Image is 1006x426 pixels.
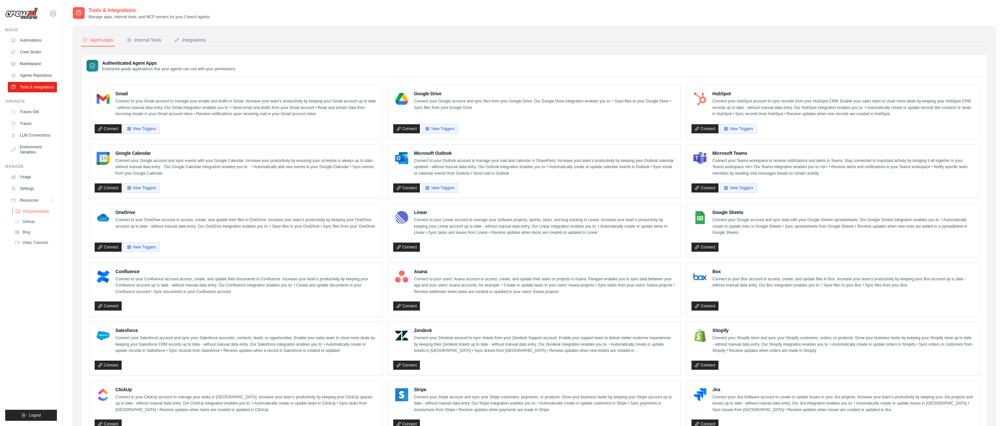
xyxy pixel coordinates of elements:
[712,335,974,354] p: Connect your Shopify store and sync your Shopify customers, orders, or products. Grow your busine...
[115,268,377,275] h4: Confluence
[393,124,420,133] a: Connect
[12,217,57,226] a: GitHub
[691,243,718,252] a: Connect
[95,124,122,133] a: Connect
[5,164,57,169] div: Manage
[395,152,408,165] img: Microsoft Outlook Logo
[29,413,41,418] span: Logout
[693,211,706,224] img: Google Sheets Logo
[691,301,718,311] a: Connect
[693,388,706,401] img: Jira Logo
[115,335,377,354] p: Connect your Salesforce account and sync your Salesforce accounts, contacts, leads, or opportunit...
[115,98,377,117] p: Connect to your Gmail account to manage your emails and drafts in Gmail. Increase your team’s pro...
[22,219,34,224] span: GitHub
[95,243,122,252] a: Connect
[95,361,122,370] a: Connect
[20,198,38,203] span: Resources
[712,276,974,289] p: Connect to your Box account to access, create, and update files in Box. Increase your team’s prod...
[720,124,757,134] button: View Triggers
[712,98,974,117] p: Connect your HubSpot account to sync records from your HubSpot CRM. Enable your sales team to clo...
[174,37,206,43] div: Integrations
[115,209,377,216] h4: OneDrive
[712,327,974,334] h4: Shopify
[97,92,110,105] img: Gmail Logo
[81,34,115,47] button: Agent Apps
[123,183,160,193] button: View Triggers
[102,60,235,66] h3: Authenticated Agent Apps
[5,99,57,104] div: Operate
[8,130,57,140] a: LLM Connections
[691,183,718,193] a: Connect
[414,217,676,236] p: Connect to your Linear account to manage your software projects, sprints, tasks, and bug tracking...
[173,34,207,47] button: Integrations
[393,243,420,252] a: Connect
[395,329,408,342] img: Zendesk Logo
[691,124,718,133] a: Connect
[82,37,114,43] div: Agent Apps
[8,35,57,46] a: Automations
[125,34,163,47] button: Internal Tools
[8,107,57,117] a: Traces Old
[693,270,706,283] img: Box Logo
[115,90,377,97] h4: Gmail
[720,183,757,193] button: View Triggers
[115,327,377,334] h4: Salesforce
[115,217,377,230] p: Connect to your OneDrive account to access, create, and update their files in OneDrive. Increase ...
[12,228,57,237] a: Blog
[12,238,57,247] a: Video Tutorials
[712,209,974,216] h4: Google Sheets
[422,124,458,134] button: View Triggers
[693,329,706,342] img: Shopify Logo
[395,270,408,283] img: Asana Logo
[5,7,38,20] img: Logo
[422,183,458,193] button: View Triggers
[97,329,110,342] img: Salesforce Logo
[712,268,974,275] h4: Box
[127,37,161,43] div: Internal Tools
[712,386,974,393] h4: Jira
[8,142,57,157] a: Environment Variables
[393,183,420,193] a: Connect
[8,70,57,81] a: Agents Repository
[8,59,57,69] a: Marketplace
[95,183,122,193] a: Connect
[712,217,974,236] p: Connect your Google account and sync data with your Google Sheets spreadsheets. Our Google Sheets...
[102,66,235,72] p: Enterprise-grade applications that your agents can use with your permissions
[115,386,377,393] h4: ClickUp
[414,90,676,97] h4: Google Drive
[414,394,676,413] p: Connect your Stripe account and sync your Stripe customers, payments, or products. Grow your busi...
[712,90,974,97] h4: HubSpot
[414,150,676,156] h4: Microsoft Outlook
[395,211,408,224] img: Linear Logo
[414,209,676,216] h4: Linear
[123,242,160,252] button: View Triggers
[393,361,420,370] a: Connect
[22,240,48,245] span: Video Tutorials
[88,14,210,20] p: Manage apps, internal tools, and MCP servers for your CrewAI agents
[22,230,30,235] span: Blog
[115,158,377,177] p: Connect your Google account and sync events with your Google Calendar. Increase your productivity...
[8,195,57,206] button: Resources
[693,92,706,105] img: HubSpot Logo
[712,394,974,413] p: Connect your Jira Software account to create or update issues in your Jira projects. Increase you...
[97,211,110,224] img: OneDrive Logo
[97,388,110,401] img: ClickUp Logo
[693,152,706,165] img: Microsoft Teams Logo
[115,394,377,413] p: Connect to your ClickUp account to manage your tasks in [GEOGRAPHIC_DATA]. Increase your team’s p...
[8,82,57,92] a: Tools & Integrations
[8,47,57,57] a: Crew Studio
[88,7,210,14] h2: Tools & Integrations
[414,268,676,275] h4: Asana
[115,276,377,295] p: Connect to your Confluence account access, create, and update their documents in Confluence. Incr...
[691,361,718,370] a: Connect
[8,172,57,182] a: Usage
[5,27,57,33] div: Build
[97,270,110,283] img: Confluence Logo
[414,386,676,393] h4: Stripe
[23,209,49,214] span: Documentation
[123,124,160,134] button: View Triggers
[95,301,122,311] a: Connect
[5,410,57,421] button: Logout
[414,98,676,111] p: Connect your Google account and sync files from your Google Drive. Our Google Drive integration e...
[395,92,408,105] img: Google Drive Logo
